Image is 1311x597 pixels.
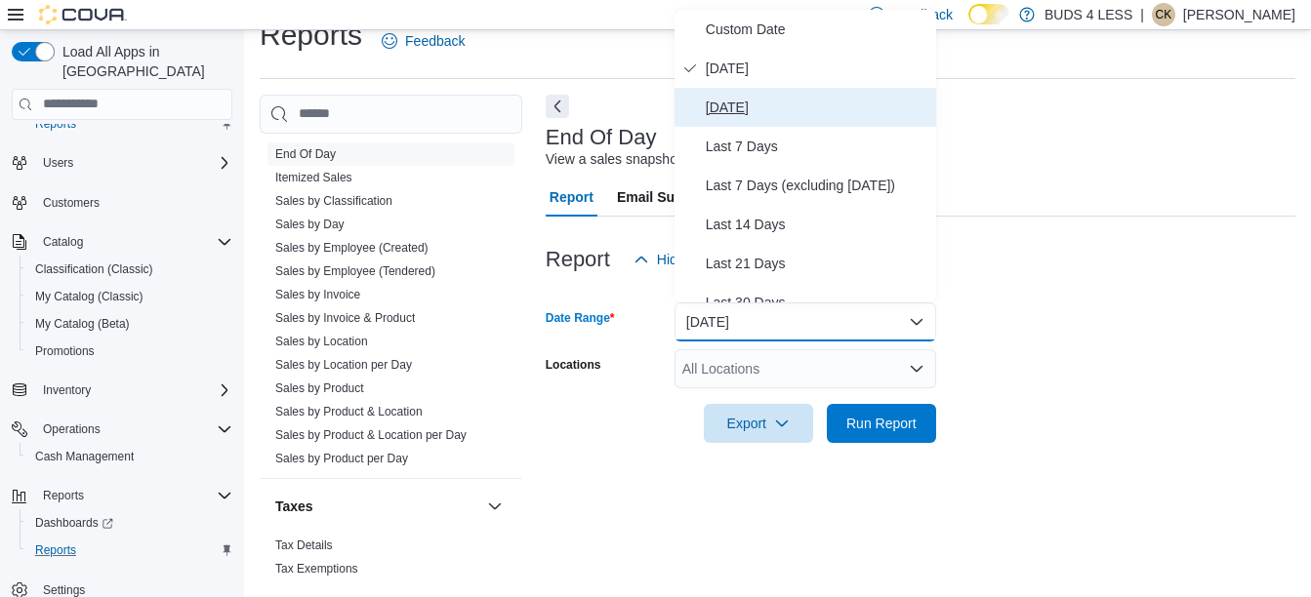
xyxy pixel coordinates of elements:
[35,230,232,254] span: Catalog
[43,155,73,171] span: Users
[275,537,333,553] span: Tax Details
[275,405,423,418] a: Sales by Product & Location
[35,484,232,507] span: Reports
[27,511,121,535] a: Dashboards
[35,418,232,441] span: Operations
[275,497,479,516] button: Taxes
[1140,3,1144,26] p: |
[546,95,569,118] button: Next
[35,378,99,402] button: Inventory
[706,252,928,275] span: Last 21 Days
[27,112,232,136] span: Reports
[35,151,232,175] span: Users
[546,310,615,326] label: Date Range
[20,509,240,537] a: Dashboards
[39,5,127,24] img: Cova
[275,146,336,162] span: End Of Day
[892,5,952,24] span: Feedback
[968,4,1009,24] input: Dark Mode
[20,110,240,138] button: Reports
[43,195,100,211] span: Customers
[706,57,928,80] span: [DATE]
[706,291,928,314] span: Last 30 Days
[968,24,969,25] span: Dark Mode
[405,31,465,51] span: Feedback
[706,96,928,119] span: [DATE]
[275,170,352,185] span: Itemized Sales
[43,382,91,398] span: Inventory
[675,10,936,302] div: Select listbox
[27,285,151,308] a: My Catalog (Classic)
[275,380,364,396] span: Sales by Product
[20,310,240,338] button: My Catalog (Beta)
[43,421,101,437] span: Operations
[35,418,108,441] button: Operations
[546,357,601,373] label: Locations
[275,428,467,442] a: Sales by Product & Location per Day
[35,151,81,175] button: Users
[4,377,240,404] button: Inventory
[275,452,408,465] a: Sales by Product per Day
[27,339,232,363] span: Promotions
[20,443,240,470] button: Cash Management
[275,334,368,349] span: Sales by Location
[4,228,240,256] button: Catalog
[704,404,813,443] button: Export
[20,338,240,365] button: Promotions
[275,240,429,256] span: Sales by Employee (Created)
[275,335,368,348] a: Sales by Location
[275,358,412,372] a: Sales by Location per Day
[483,495,507,518] button: Taxes
[27,112,84,136] a: Reports
[35,515,113,531] span: Dashboards
[35,484,92,507] button: Reports
[20,283,240,310] button: My Catalog (Classic)
[1045,3,1132,26] p: BUDS 4 LESS
[4,482,240,509] button: Reports
[4,188,240,217] button: Customers
[35,449,134,464] span: Cash Management
[706,213,928,236] span: Last 14 Days
[374,21,472,60] a: Feedback
[275,451,408,466] span: Sales by Product per Day
[275,193,392,209] span: Sales by Classification
[827,404,936,443] button: Run Report
[35,190,232,215] span: Customers
[27,538,232,562] span: Reports
[546,149,832,170] div: View a sales snapshot for a date or date range.
[275,357,412,373] span: Sales by Location per Day
[35,378,232,402] span: Inventory
[275,310,415,326] span: Sales by Invoice & Product
[275,562,358,576] a: Tax Exemptions
[27,445,142,468] a: Cash Management
[20,537,240,564] button: Reports
[275,241,429,255] a: Sales by Employee (Created)
[27,285,232,308] span: My Catalog (Classic)
[275,538,333,552] a: Tax Details
[909,361,924,377] button: Open list of options
[275,404,423,419] span: Sales by Product & Location
[275,263,435,279] span: Sales by Employee (Tendered)
[275,218,345,231] a: Sales by Day
[27,258,161,281] a: Classification (Classic)
[675,302,936,341] button: [DATE]
[4,416,240,443] button: Operations
[617,178,741,217] span: Email Subscription
[260,534,522,588] div: Taxes
[260,142,522,478] div: Sales
[35,542,76,558] span: Reports
[275,427,467,443] span: Sales by Product & Location per Day
[275,264,435,278] a: Sales by Employee (Tendered)
[55,42,232,81] span: Load All Apps in [GEOGRAPHIC_DATA]
[275,287,360,302] span: Sales by Invoice
[35,343,95,359] span: Promotions
[706,174,928,197] span: Last 7 Days (excluding [DATE])
[275,288,360,301] a: Sales by Invoice
[275,311,415,325] a: Sales by Invoice & Product
[35,116,76,132] span: Reports
[27,339,102,363] a: Promotions
[1156,3,1172,26] span: CK
[27,312,232,336] span: My Catalog (Beta)
[275,171,352,184] a: Itemized Sales
[27,538,84,562] a: Reports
